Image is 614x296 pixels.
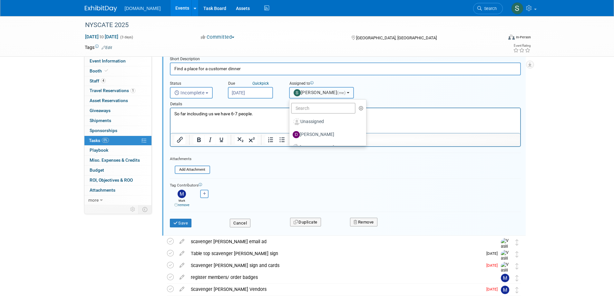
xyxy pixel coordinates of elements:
[293,118,300,125] img: Unassigned-User-Icon.png
[90,187,115,193] span: Attachments
[90,158,140,163] span: Misc. Expenses & Credits
[88,197,99,203] span: more
[84,186,151,195] a: Attachments
[89,138,109,143] span: Tasks
[84,146,151,155] a: Playbook
[84,156,151,165] a: Misc. Expenses & Credits
[84,116,151,126] a: Shipments
[90,148,108,153] span: Playbook
[291,103,356,114] input: Search
[90,68,109,73] span: Booth
[356,35,437,40] span: [GEOGRAPHIC_DATA], [GEOGRAPHIC_DATA]
[176,239,188,244] a: edit
[125,6,161,11] span: [DOMAIN_NAME]
[294,90,347,95] span: [PERSON_NAME]
[105,69,108,72] i: Booth reservation complete
[171,108,520,133] iframe: Rich Text Area
[170,99,521,108] div: Details
[228,87,273,99] input: Due Date
[90,128,117,133] span: Sponsorships
[465,33,531,43] div: Event Format
[235,135,246,144] button: Subscript
[515,239,519,245] i: Move task
[138,205,151,214] td: Toggle Event Tabs
[205,135,216,144] button: Italic
[84,86,151,96] a: Travel Reservations1
[84,196,151,205] a: more
[84,166,151,175] a: Budget
[265,135,276,144] button: Numbered list
[516,35,531,40] div: In-Person
[101,78,106,83] span: 4
[188,284,482,295] div: Scavenger [PERSON_NAME] Vendors
[85,44,112,51] td: Tags
[289,81,370,87] div: Assigned to
[515,287,519,293] i: Move task
[84,176,151,185] a: ROI, Objectives & ROO
[513,44,531,47] div: Event Rating
[90,167,104,173] span: Budget
[482,6,497,11] span: Search
[290,218,321,227] button: Duplicate
[90,177,133,183] span: ROI, Objectives & ROO
[176,251,188,256] a: edit
[501,262,511,290] img: Vasili Karalewich
[350,218,377,227] button: Remove
[176,274,188,280] a: edit
[178,190,186,198] img: Mark Menzella
[289,87,354,99] button: [PERSON_NAME](me)
[246,135,257,144] button: Superscript
[90,118,111,123] span: Shipments
[473,3,503,14] a: Search
[515,251,519,257] i: Move task
[99,34,105,39] span: to
[90,108,111,113] span: Giveaways
[486,287,501,291] span: [DATE]
[511,2,523,14] img: Scot Desort
[170,56,521,62] div: Short Description
[188,248,482,259] div: Table top scavenger [PERSON_NAME] sign
[176,263,188,268] a: edit
[501,274,509,282] img: Mark Menzella
[199,34,237,41] button: Committed
[228,81,279,87] div: Due
[170,181,521,188] div: Tag Contributors
[127,205,139,214] td: Personalize Event Tab Strip
[84,106,151,116] a: Giveaways
[486,263,501,268] span: [DATE]
[170,81,218,87] div: Status
[85,5,117,12] img: ExhibitDay
[188,272,488,283] div: register members/ order badges
[251,81,270,86] a: Quickpick
[174,203,190,207] a: remove
[170,219,192,228] button: Save
[84,126,151,136] a: Sponsorships
[131,88,135,93] span: 1
[188,236,488,247] div: scavenger [PERSON_NAME] email ad
[90,78,106,83] span: Staff
[83,19,493,31] div: NYSCATE 2025
[508,34,515,40] img: Format-Inperson.png
[176,286,188,292] a: edit
[293,142,360,153] label: [PERSON_NAME]
[293,129,360,140] label: [PERSON_NAME]
[170,87,213,99] button: Incomplete
[515,263,519,269] i: Move task
[501,286,509,294] img: Mark Menzella
[174,135,185,144] button: Insert/edit link
[174,90,205,95] span: Incomplete
[230,219,250,228] button: Cancel
[90,98,128,103] span: Asset Reservations
[85,34,119,40] span: [DATE] [DATE]
[102,138,109,143] span: 0%
[293,117,360,127] label: Unassigned
[120,35,133,39] span: (3 days)
[501,250,511,278] img: Vasili Karalewich
[252,81,262,86] i: Quick
[84,76,151,86] a: Staff4
[501,238,511,266] img: Vasili Karalewich
[170,156,210,162] div: Attachments
[170,62,521,75] input: Name of task or a short description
